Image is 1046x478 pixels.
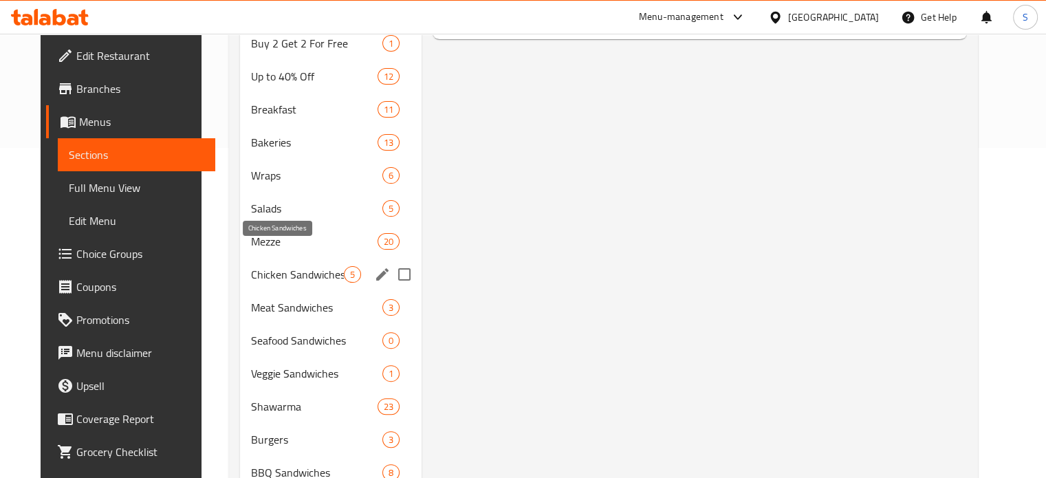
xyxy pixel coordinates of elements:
span: Shawarma [251,398,378,415]
span: Burgers [251,431,382,448]
a: Choice Groups [46,237,215,270]
span: 3 [383,433,399,446]
div: items [382,365,400,382]
div: Veggie Sandwiches1 [240,357,422,390]
span: Breakfast [251,101,378,118]
a: Upsell [46,369,215,402]
span: Up to 40% Off [251,68,378,85]
span: Grocery Checklist [76,444,204,460]
div: items [344,266,361,283]
div: items [378,398,400,415]
span: Sections [69,146,204,163]
span: 13 [378,136,399,149]
span: Chicken Sandwiches [251,266,344,283]
span: 20 [378,235,399,248]
span: 3 [383,301,399,314]
span: 1 [383,37,399,50]
span: Choice Groups [76,246,204,262]
span: S [1023,10,1028,25]
div: [GEOGRAPHIC_DATA] [788,10,879,25]
button: edit [372,264,393,285]
a: Menus [46,105,215,138]
span: Coverage Report [76,411,204,427]
span: Bakeries [251,134,378,151]
span: Wraps [251,167,382,184]
a: Full Menu View [58,171,215,204]
a: Coupons [46,270,215,303]
span: Full Menu View [69,180,204,196]
span: 0 [383,334,399,347]
a: Grocery Checklist [46,435,215,468]
span: Menus [79,113,204,130]
span: 23 [378,400,399,413]
span: Edit Restaurant [76,47,204,64]
a: Sections [58,138,215,171]
span: 5 [383,202,399,215]
a: Branches [46,72,215,105]
div: items [382,431,400,448]
div: Bakeries13 [240,126,422,159]
span: Branches [76,80,204,97]
div: items [378,134,400,151]
div: Burgers3 [240,423,422,456]
div: Breakfast11 [240,93,422,126]
span: Meat Sandwiches [251,299,382,316]
a: Edit Restaurant [46,39,215,72]
div: Buy 2 Get 2 For Free1 [240,27,422,60]
span: 12 [378,70,399,83]
span: Menu disclaimer [76,345,204,361]
div: Seafood Sandwiches0 [240,324,422,357]
span: 1 [383,367,399,380]
div: Menu-management [639,9,723,25]
div: Mezze20 [240,225,422,258]
a: Promotions [46,303,215,336]
div: Up to 40% Off12 [240,60,422,93]
div: items [378,233,400,250]
div: items [382,299,400,316]
span: Salads [251,200,382,217]
div: items [382,167,400,184]
span: 6 [383,169,399,182]
span: 11 [378,103,399,116]
div: Chicken Sandwiches5edit [240,258,422,291]
div: items [378,101,400,118]
span: Coupons [76,279,204,295]
span: Veggie Sandwiches [251,365,382,382]
div: Meat Sandwiches3 [240,291,422,324]
div: items [382,332,400,349]
div: items [382,35,400,52]
span: 5 [345,268,360,281]
a: Menu disclaimer [46,336,215,369]
div: Salads5 [240,192,422,225]
a: Edit Menu [58,204,215,237]
span: Buy 2 Get 2 For Free [251,35,382,52]
span: Seafood Sandwiches [251,332,382,349]
div: items [378,68,400,85]
span: Upsell [76,378,204,394]
div: items [382,200,400,217]
div: Shawarma23 [240,390,422,423]
div: Wraps6 [240,159,422,192]
a: Coverage Report [46,402,215,435]
span: Edit Menu [69,213,204,229]
span: Mezze [251,233,378,250]
span: Promotions [76,312,204,328]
